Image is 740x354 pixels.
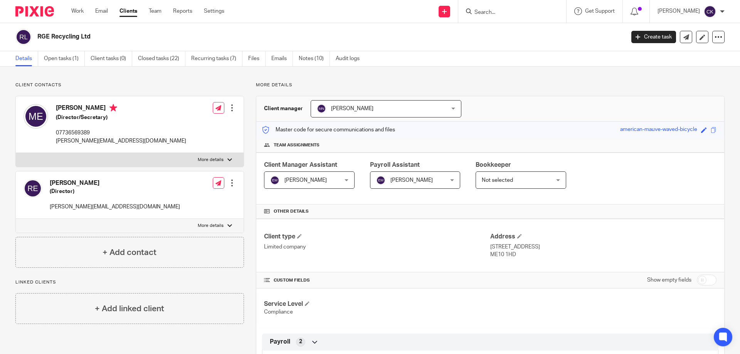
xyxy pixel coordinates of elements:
p: [PERSON_NAME][EMAIL_ADDRESS][DOMAIN_NAME] [50,203,180,211]
h4: Service Level [264,300,490,308]
span: [PERSON_NAME] [390,178,433,183]
a: Team [149,7,161,15]
a: Audit logs [336,51,365,66]
span: Client Manager Assistant [264,162,337,168]
p: Linked clients [15,279,244,285]
a: Clients [119,7,137,15]
h4: [PERSON_NAME] [50,179,180,187]
h4: + Add contact [103,247,156,258]
a: Emails [271,51,293,66]
h2: RGE Recycling Ltd [37,33,503,41]
a: Client tasks (0) [91,51,132,66]
h5: (Director/Secretary) [56,114,186,121]
a: Work [71,7,84,15]
p: Master code for secure communications and files [262,126,395,134]
h4: Address [490,233,716,241]
label: Show empty fields [647,276,691,284]
a: Files [248,51,266,66]
h5: (Director) [50,188,180,195]
span: Get Support [585,8,615,14]
p: [PERSON_NAME][EMAIL_ADDRESS][DOMAIN_NAME] [56,137,186,145]
h4: + Add linked client [95,303,164,315]
img: svg%3E [270,176,279,185]
p: Client contacts [15,82,244,88]
p: More details [198,223,224,229]
p: More details [198,157,224,163]
a: Reports [173,7,192,15]
img: Pixie [15,6,54,17]
span: Not selected [482,178,513,183]
a: Details [15,51,38,66]
span: Other details [274,208,309,215]
span: Payroll [270,338,290,346]
a: Recurring tasks (7) [191,51,242,66]
span: Compliance [264,309,293,315]
p: More details [256,82,725,88]
h4: Client type [264,233,490,241]
a: Settings [204,7,224,15]
span: Team assignments [274,142,320,148]
a: Create task [631,31,676,43]
span: [PERSON_NAME] [331,106,373,111]
a: Open tasks (1) [44,51,85,66]
a: Email [95,7,108,15]
p: 07736569389 [56,129,186,137]
h3: Client manager [264,105,303,112]
img: svg%3E [15,29,32,45]
p: [PERSON_NAME] [658,7,700,15]
img: svg%3E [24,179,42,198]
h4: [PERSON_NAME] [56,104,186,114]
img: svg%3E [704,5,716,18]
span: 2 [299,338,302,346]
p: Limited company [264,243,490,251]
span: Bookkeeper [476,162,511,168]
img: svg%3E [24,104,48,129]
i: Primary [109,104,117,112]
span: [PERSON_NAME] [284,178,327,183]
p: [STREET_ADDRESS] [490,243,716,251]
input: Search [474,9,543,16]
h4: CUSTOM FIELDS [264,277,490,284]
img: svg%3E [317,104,326,113]
span: Payroll Assistant [370,162,420,168]
div: american-mauve-waved-bicycle [620,126,697,134]
p: ME10 1HD [490,251,716,258]
a: Closed tasks (22) [138,51,185,66]
img: svg%3E [376,176,385,185]
a: Notes (10) [299,51,330,66]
